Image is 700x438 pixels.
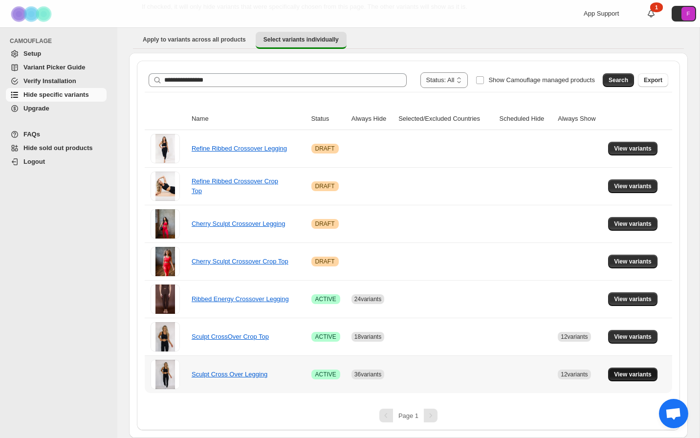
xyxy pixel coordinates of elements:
span: 24 variants [354,296,381,303]
a: Logout [6,155,107,169]
a: Sculpt Cross Over Legging [192,371,267,378]
th: Status [308,108,349,130]
span: View variants [614,295,652,303]
span: DRAFT [315,182,335,190]
th: Always Hide [349,108,395,130]
span: View variants [614,333,652,341]
span: CAMOUFLAGE [10,37,110,45]
span: Upgrade [23,105,49,112]
span: View variants [614,145,652,153]
span: FAQs [23,131,40,138]
span: Export [644,76,662,84]
span: Hide specific variants [23,91,89,98]
a: 1 [646,9,656,19]
a: FAQs [6,128,107,141]
span: DRAFT [315,220,335,228]
span: 18 variants [354,333,381,340]
button: Select variants individually [256,32,347,49]
div: Open chat [659,399,688,428]
a: Cherry Sculpt Crossover Legging [192,220,285,227]
span: Variant Picker Guide [23,64,85,71]
a: Verify Installation [6,74,107,88]
span: Avatar with initials F [681,7,695,21]
button: View variants [608,368,657,381]
a: Hide sold out products [6,141,107,155]
span: View variants [614,220,652,228]
span: Page 1 [398,412,418,419]
span: DRAFT [315,258,335,265]
th: Always Show [555,108,605,130]
button: Search [603,73,634,87]
span: Logout [23,158,45,165]
span: DRAFT [315,145,335,153]
span: 12 variants [561,371,588,378]
span: App Support [584,10,619,17]
span: Search [609,76,628,84]
a: Setup [6,47,107,61]
button: Avatar with initials F [672,6,696,22]
a: Upgrade [6,102,107,115]
th: Name [189,108,308,130]
a: Hide specific variants [6,88,107,102]
span: Select variants individually [263,36,339,44]
a: Sculpt CrossOver Crop Top [192,333,269,340]
button: Apply to variants across all products [135,32,254,47]
th: Scheduled Hide [497,108,555,130]
a: Cherry Sculpt Crossover Crop Top [192,258,288,265]
button: Export [638,73,668,87]
a: Ribbed Energy Crossover Legging [192,295,289,303]
a: Variant Picker Guide [6,61,107,74]
button: View variants [608,142,657,155]
button: View variants [608,217,657,231]
span: Hide sold out products [23,144,93,152]
nav: Pagination [145,409,672,422]
span: Verify Installation [23,77,76,85]
text: F [687,11,690,17]
th: Selected/Excluded Countries [395,108,496,130]
a: Refine Ribbed Crossover Crop Top [192,177,278,195]
span: ACTIVE [315,295,336,303]
span: ACTIVE [315,333,336,341]
div: Select variants individually [129,53,688,438]
button: View variants [608,179,657,193]
span: Setup [23,50,41,57]
span: Show Camouflage managed products [488,76,595,84]
span: View variants [614,182,652,190]
span: View variants [614,371,652,378]
button: View variants [608,292,657,306]
div: 1 [650,2,663,12]
button: View variants [608,255,657,268]
span: ACTIVE [315,371,336,378]
span: View variants [614,258,652,265]
img: Camouflage [8,0,57,27]
span: 36 variants [354,371,381,378]
span: Apply to variants across all products [143,36,246,44]
button: View variants [608,330,657,344]
span: 12 variants [561,333,588,340]
a: Refine Ribbed Crossover Legging [192,145,287,152]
